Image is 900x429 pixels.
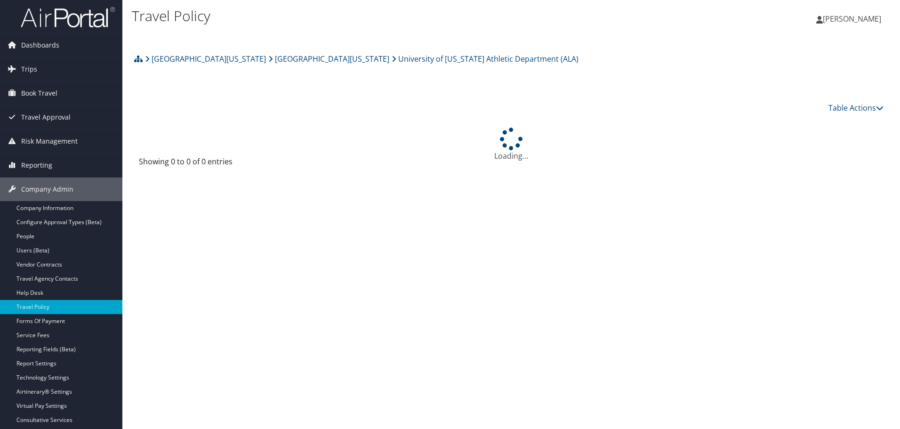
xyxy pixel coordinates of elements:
span: Reporting [21,154,52,177]
a: [GEOGRAPHIC_DATA][US_STATE] [268,49,389,68]
a: [GEOGRAPHIC_DATA][US_STATE] [145,49,266,68]
span: Company Admin [21,178,73,201]
img: airportal-logo.png [21,6,115,28]
a: Table Actions [828,103,884,113]
span: Risk Management [21,130,78,153]
span: Travel Approval [21,105,71,129]
span: Trips [21,57,37,81]
a: [PERSON_NAME] [816,5,891,33]
div: Loading... [132,128,891,162]
span: [PERSON_NAME] [823,14,881,24]
h1: Travel Policy [132,6,638,26]
span: Book Travel [21,81,57,105]
a: University of [US_STATE] Athletic Department (ALA) [392,49,579,68]
div: Showing 0 to 0 of 0 entries [139,156,314,172]
span: Dashboards [21,33,59,57]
